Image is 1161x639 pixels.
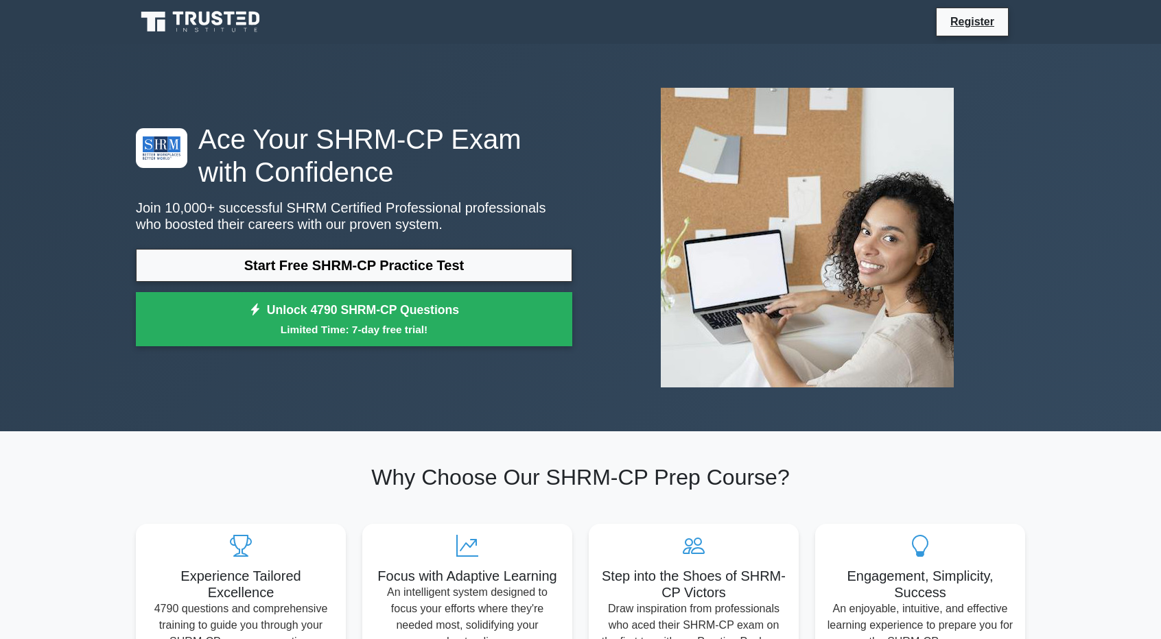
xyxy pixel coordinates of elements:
[600,568,788,601] h5: Step into the Shoes of SHRM-CP Victors
[136,123,572,189] h1: Ace Your SHRM-CP Exam with Confidence
[136,249,572,282] a: Start Free SHRM-CP Practice Test
[136,200,572,232] p: Join 10,000+ successful SHRM Certified Professional professionals who boosted their careers with ...
[826,568,1014,601] h5: Engagement, Simplicity, Success
[136,292,572,347] a: Unlock 4790 SHRM-CP QuestionsLimited Time: 7-day free trial!
[147,568,335,601] h5: Experience Tailored Excellence
[942,13,1002,30] a: Register
[153,322,555,337] small: Limited Time: 7-day free trial!
[136,464,1025,490] h2: Why Choose Our SHRM-CP Prep Course?
[373,568,561,584] h5: Focus with Adaptive Learning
